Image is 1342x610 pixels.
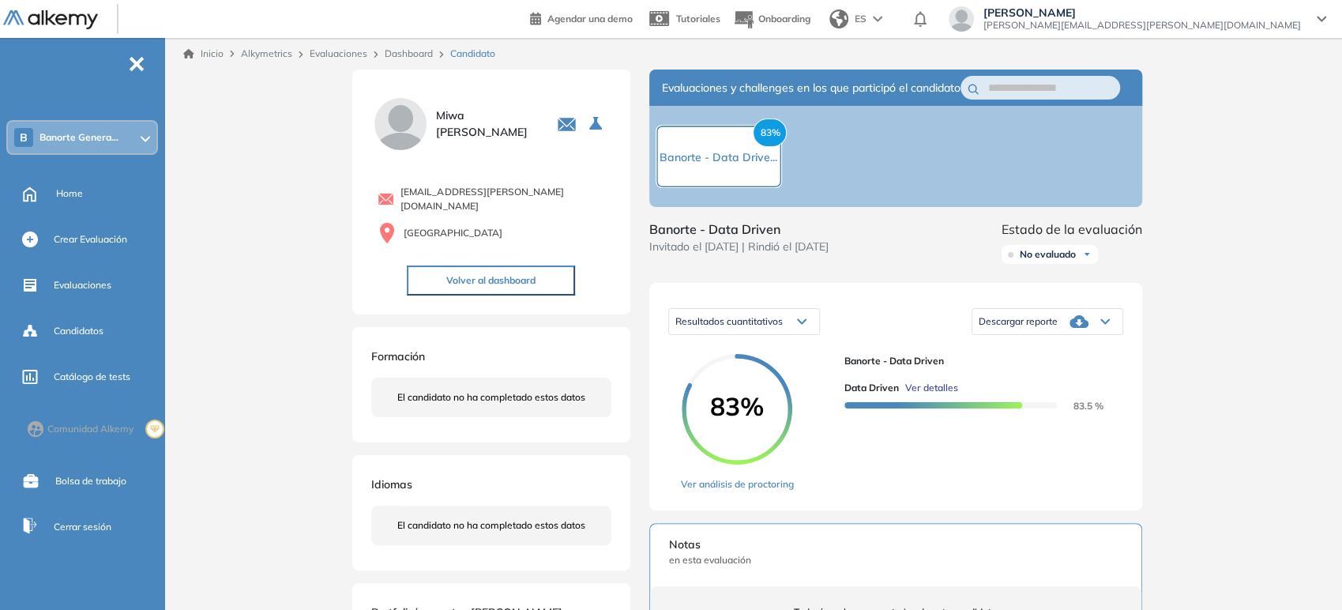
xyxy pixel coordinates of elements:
span: Banorte - Data Driven [649,220,829,239]
span: Candidatos [54,324,103,338]
img: PROFILE_MENU_LOGO_USER [371,95,430,153]
button: Volver al dashboard [407,265,575,296]
a: Agendar una demo [530,8,633,27]
span: Catálogo de tests [54,370,130,384]
span: Idiomas [371,477,412,491]
button: Onboarding [733,2,810,36]
span: Resultados cuantitativos [675,315,783,327]
span: El candidato no ha completado estos datos [397,390,585,405]
span: Estado de la evaluación [1002,220,1142,239]
span: Invitado el [DATE] | Rindió el [DATE] [649,239,829,255]
span: Evaluaciones [54,278,111,292]
span: [GEOGRAPHIC_DATA] [404,226,502,240]
img: Logo [3,10,98,30]
span: Tutoriales [676,13,720,24]
a: Dashboard [385,47,433,59]
span: Alkymetrics [241,47,292,59]
span: Banorte Genera... [39,131,118,144]
a: Evaluaciones [310,47,367,59]
span: Miwa [PERSON_NAME] [436,107,538,141]
span: [EMAIL_ADDRESS][PERSON_NAME][DOMAIN_NAME] [400,185,611,213]
button: Seleccione la evaluación activa [583,110,611,138]
button: Ver detalles [899,381,958,395]
span: Ver detalles [905,381,958,395]
span: Formación [371,349,425,363]
img: Ícono de flecha [1082,250,1092,259]
img: world [829,9,848,28]
span: Home [56,186,83,201]
span: Banorte - Data Drive... [660,150,777,164]
span: Descargar reporte [979,315,1058,328]
span: ES [855,12,866,26]
span: [PERSON_NAME][EMAIL_ADDRESS][PERSON_NAME][DOMAIN_NAME] [983,19,1301,32]
a: Inicio [183,47,224,61]
span: Evaluaciones y challenges en los que participó el candidato [662,80,960,96]
span: B [20,131,28,144]
span: 83% [753,119,787,147]
span: Crear Evaluación [54,232,127,247]
img: arrow [873,16,882,22]
span: 83.5 % [1054,400,1103,412]
span: Bolsa de trabajo [55,474,126,488]
span: Notas [669,537,1122,553]
span: Agendar una demo [547,13,633,24]
span: El candidato no ha completado estos datos [397,518,585,533]
span: Cerrar sesión [54,520,111,534]
span: Candidato [450,47,495,61]
span: 83% [682,393,792,419]
span: Banorte - Data Driven [844,354,1111,368]
a: Ver análisis de proctoring [681,477,794,491]
span: No evaluado [1020,248,1076,261]
span: en esta evaluación [669,553,1122,567]
span: Data Driven [844,381,899,395]
span: Onboarding [758,13,810,24]
span: [PERSON_NAME] [983,6,1301,19]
